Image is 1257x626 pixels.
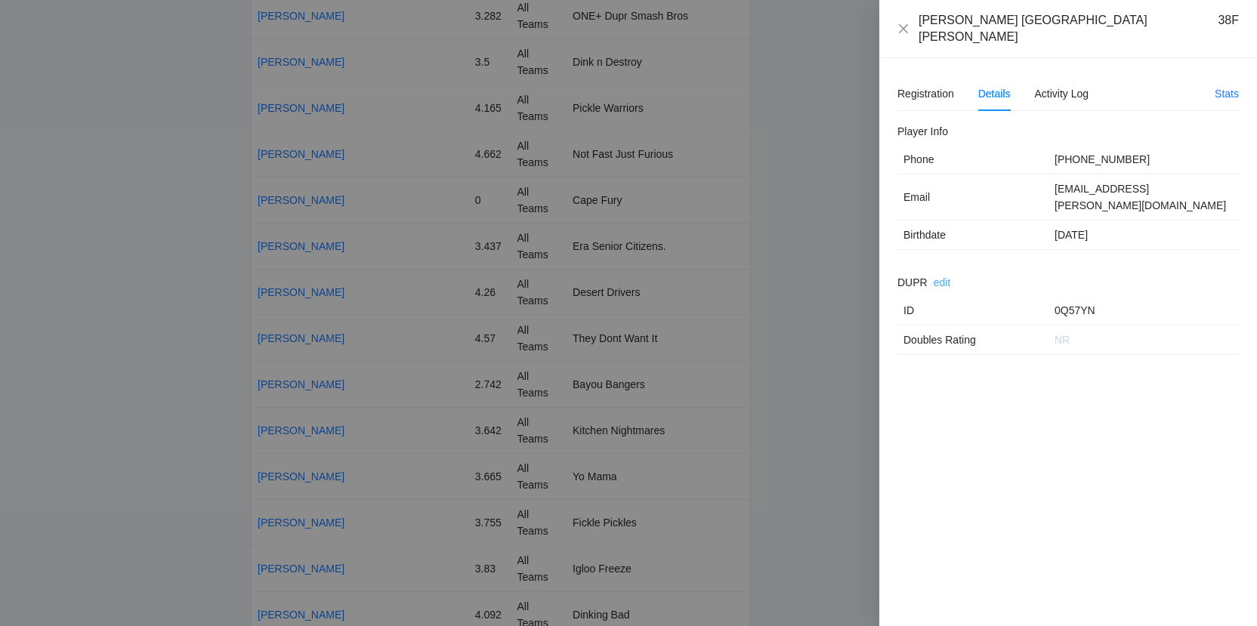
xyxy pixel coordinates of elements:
[897,325,1049,355] td: Doubles Rating
[1049,145,1239,174] td: [PHONE_NUMBER]
[934,276,951,288] a: edit
[978,85,1011,102] div: Details
[897,23,910,35] button: Close
[1218,12,1239,45] div: 38F
[919,12,1218,45] div: [PERSON_NAME] [GEOGRAPHIC_DATA][PERSON_NAME]
[897,174,1049,220] td: Email
[1049,174,1239,220] td: [EMAIL_ADDRESS][PERSON_NAME][DOMAIN_NAME]
[1049,220,1239,250] td: [DATE]
[1055,334,1070,346] span: NR
[1215,88,1239,100] a: Stats
[897,145,1049,174] td: Phone
[897,296,1049,325] td: ID
[897,85,954,102] div: Registration
[897,23,910,35] span: close
[897,274,928,291] h2: DUPR
[897,220,1049,250] td: Birthdate
[1049,296,1239,325] td: 0Q57YN
[897,123,1239,140] h2: Player Info
[1035,85,1089,102] div: Activity Log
